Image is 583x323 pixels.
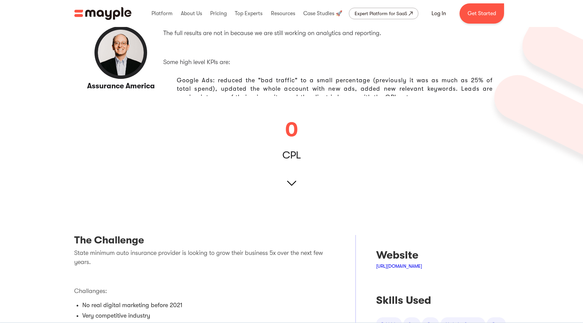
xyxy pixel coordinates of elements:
h3: Assurance America [83,81,159,91]
p: Challanges: [74,287,335,296]
a: [URL][DOMAIN_NAME] [376,263,422,269]
div: 0 [285,120,298,140]
div: Resources [269,3,297,24]
div: Platform [150,3,174,24]
div: CPL [282,152,301,158]
p: Some high level KPIs are: [163,58,501,67]
li: No real digital marketing before 2021 [82,301,335,310]
img: Mayple logo [74,7,132,20]
div: Expert Platform for SaaS [355,9,407,18]
a: Log In [423,5,454,22]
a: home [74,7,132,20]
img: Assurance America [94,26,148,80]
li: Google Ads: reduced the "bad traffic" to a small percentage (previously it was as much as 25% of ... [177,72,501,106]
p: The full results are not in because we are still working on analytics and reporting. [163,29,501,38]
p: State minimum auto insurance provider is looking to grow their business 5x over the next few years. [74,248,335,267]
a: Get Started [460,3,504,24]
div: Skills Used [376,294,509,307]
div: Pricing [209,3,228,24]
li: Very competitive industry [82,312,335,320]
div: Top Experts [233,3,264,24]
img: 627a1993d5cd4f4e4d063358_Group%206190.png [486,16,583,172]
a: Expert Platform for SaaS [349,8,418,19]
iframe: Chat Widget [549,291,583,323]
div: Website [376,248,509,262]
h3: The Challenge [74,235,335,248]
div: About Us [179,3,204,24]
